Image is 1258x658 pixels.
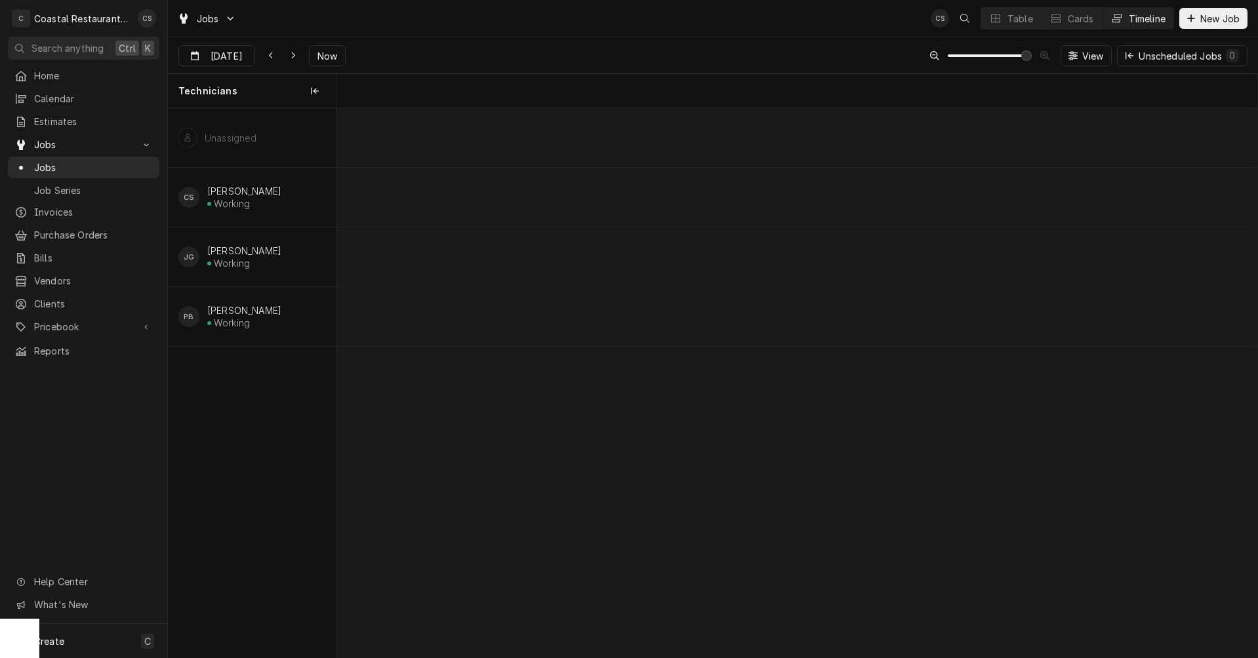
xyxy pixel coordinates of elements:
[34,69,153,83] span: Home
[207,245,281,256] div: [PERSON_NAME]
[168,108,336,657] div: left
[119,41,136,55] span: Ctrl
[8,316,159,338] a: Go to Pricebook
[34,138,133,151] span: Jobs
[1198,12,1242,26] span: New Job
[1179,8,1248,29] button: New Job
[172,8,241,29] a: Go to Jobs
[178,187,199,208] div: CS
[34,205,153,219] span: Invoices
[178,246,199,267] div: JG
[214,258,250,269] div: Working
[12,9,30,28] div: C
[197,12,219,26] span: Jobs
[145,41,151,55] span: K
[34,228,153,242] span: Purchase Orders
[214,198,250,209] div: Working
[8,157,159,178] a: Jobs
[309,45,346,66] button: Now
[34,274,153,288] span: Vendors
[34,184,153,197] span: Job Series
[8,340,159,362] a: Reports
[34,161,153,174] span: Jobs
[1007,12,1033,26] div: Table
[8,88,159,109] a: Calendar
[1080,49,1106,63] span: View
[8,65,159,87] a: Home
[8,180,159,201] a: Job Series
[207,185,281,197] div: [PERSON_NAME]
[315,49,340,63] span: Now
[138,9,156,28] div: Chris Sockriter's Avatar
[138,9,156,28] div: CS
[144,634,151,648] span: C
[34,344,153,358] span: Reports
[34,251,153,265] span: Bills
[178,306,199,327] div: Phill Blush's Avatar
[1068,12,1094,26] div: Cards
[8,594,159,615] a: Go to What's New
[178,306,199,327] div: PB
[1129,12,1166,26] div: Timeline
[34,320,133,334] span: Pricebook
[8,247,159,269] a: Bills
[1061,45,1112,66] button: View
[178,246,199,267] div: James Gatton's Avatar
[1117,45,1248,66] button: Unscheduled Jobs0
[34,92,153,106] span: Calendar
[8,111,159,132] a: Estimates
[931,9,949,28] div: CS
[178,85,237,98] span: Technicians
[8,37,159,60] button: Search anythingCtrlK
[34,297,153,311] span: Clients
[8,134,159,155] a: Go to Jobs
[34,115,153,128] span: Estimates
[214,317,250,328] div: Working
[8,270,159,292] a: Vendors
[34,598,152,611] span: What's New
[1228,48,1236,62] div: 0
[168,74,336,108] div: Technicians column. SPACE for context menu
[34,12,131,26] div: Coastal Restaurant Repair
[34,575,152,589] span: Help Center
[34,636,64,647] span: Create
[931,9,949,28] div: Chris Sockriter's Avatar
[8,224,159,246] a: Purchase Orders
[205,132,257,144] div: Unassigned
[31,41,104,55] span: Search anything
[207,305,281,316] div: [PERSON_NAME]
[8,293,159,315] a: Clients
[954,8,975,29] button: Open search
[178,187,199,208] div: Chris Sockriter's Avatar
[1139,49,1239,63] div: Unscheduled Jobs
[8,571,159,592] a: Go to Help Center
[8,201,159,223] a: Invoices
[178,45,255,66] button: [DATE]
